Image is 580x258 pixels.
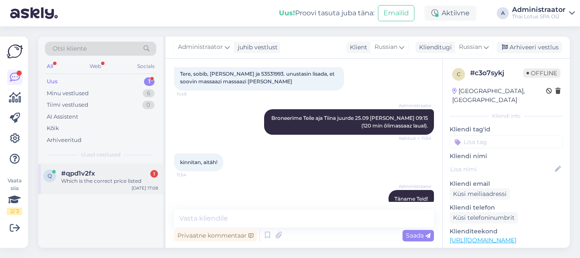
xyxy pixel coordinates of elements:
div: 1 [150,170,158,178]
div: Vaata siia [7,177,22,215]
p: Kliendi tag'id [450,125,563,134]
div: Küsi meiliaadressi [450,188,510,200]
a: AdministraatorThai Lotus SPA OÜ [512,6,575,20]
span: Täname Teid! [394,196,428,202]
div: [DATE] 17:08 [132,185,158,191]
input: Lisa nimi [450,164,553,174]
div: All [45,61,55,72]
div: 0 [142,101,155,109]
span: Broneerime Teile aja Tiina juurde 25.09 [PERSON_NAME] 09:15 (120 min õlimassaaz laual). [271,115,429,129]
img: Askly Logo [7,43,23,60]
span: Administraator [399,183,431,190]
span: Otsi kliente [53,44,87,53]
p: Kliendi telefon [450,203,563,212]
div: Uus [47,77,58,86]
div: [GEOGRAPHIC_DATA], [GEOGRAPHIC_DATA] [452,87,546,105]
span: Administraator [178,43,223,52]
div: Privaatne kommentaar [174,230,257,241]
div: Küsi telefoninumbrit [450,212,518,224]
a: [URL][DOMAIN_NAME] [450,236,516,244]
span: Uued vestlused [81,151,121,159]
span: 11:49 [177,91,208,97]
span: #qpd1v2fx [61,170,95,177]
div: juhib vestlust [234,43,278,52]
p: Vaata edasi ... [450,247,563,255]
span: Russian [374,43,397,52]
span: Offline [523,68,560,78]
span: Saada [406,232,431,239]
div: Kõik [47,124,59,133]
div: 1 [144,77,155,86]
div: Kliendi info [450,112,563,120]
div: AI Assistent [47,113,78,121]
div: Web [88,61,103,72]
span: Russian [459,43,482,52]
div: Arhiveeritud [47,136,82,145]
div: 2 / 3 [7,207,22,215]
button: Emailid [378,5,414,21]
div: # c3o7sykj [470,68,523,78]
span: 11:54 [177,172,208,178]
div: Minu vestlused [47,89,89,98]
div: Which is the correct price listed [61,177,158,185]
p: Kliendi nimi [450,152,563,161]
div: Tiimi vestlused [47,101,88,109]
p: Klienditeekond [450,227,563,236]
span: Tere, sobib, [PERSON_NAME] ja 53531993. unustasin lisada, et soovin massaazi massaazi [PERSON_NAME] [180,71,336,85]
div: Klient [346,43,367,52]
div: Thai Lotus SPA OÜ [512,13,566,20]
span: q [48,173,52,179]
div: Arhiveeri vestlus [497,42,562,53]
div: Administraator [512,6,566,13]
span: Administraator [399,102,431,109]
span: c [457,71,461,77]
b: Uus! [279,9,295,17]
span: Nähtud ✓ 11:54 [399,135,431,142]
span: kinnitan, aitäh! [180,159,217,165]
div: A [497,7,509,19]
div: Klienditugi [416,43,452,52]
div: Socials [135,61,156,72]
input: Lisa tag [450,136,563,148]
div: 6 [143,89,155,98]
div: Aktiivne [425,6,476,21]
p: Kliendi email [450,179,563,188]
div: Proovi tasuta juba täna: [279,8,374,18]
